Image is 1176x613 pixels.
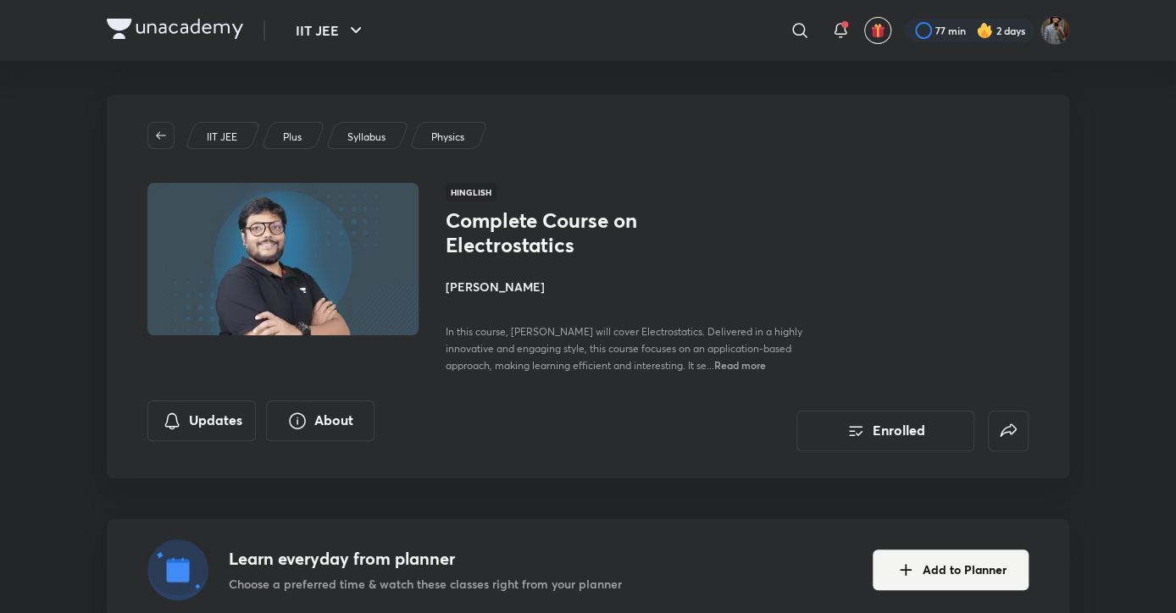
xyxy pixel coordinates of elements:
button: false [988,411,1029,451]
a: Syllabus [345,130,389,145]
a: Plus [280,130,305,145]
img: streak [976,22,993,39]
button: Enrolled [796,411,974,451]
button: Updates [147,400,256,441]
p: Choose a preferred time & watch these classes right from your planner [229,575,622,593]
button: avatar [864,17,891,44]
p: Plus [283,130,302,145]
h1: Complete Course on Electrostatics [446,208,723,257]
span: Hinglish [446,183,496,202]
button: IIT JEE [286,14,376,47]
a: Physics [429,130,468,145]
h4: Learn everyday from planner [229,546,622,572]
span: In this course, [PERSON_NAME] will cover Electrostatics. Delivered in a highly innovative and eng... [446,325,802,372]
img: Shivam Munot [1040,16,1069,45]
button: About [266,400,374,441]
a: IIT JEE [204,130,241,145]
button: Add to Planner [873,549,1029,590]
p: Syllabus [347,130,386,145]
p: Physics [431,130,464,145]
img: avatar [870,23,885,38]
a: Company Logo [107,19,243,43]
img: Company Logo [107,19,243,39]
p: IIT JEE [207,130,237,145]
span: Read more [714,358,766,372]
img: Thumbnail [145,181,421,337]
h4: [PERSON_NAME] [446,278,825,295]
